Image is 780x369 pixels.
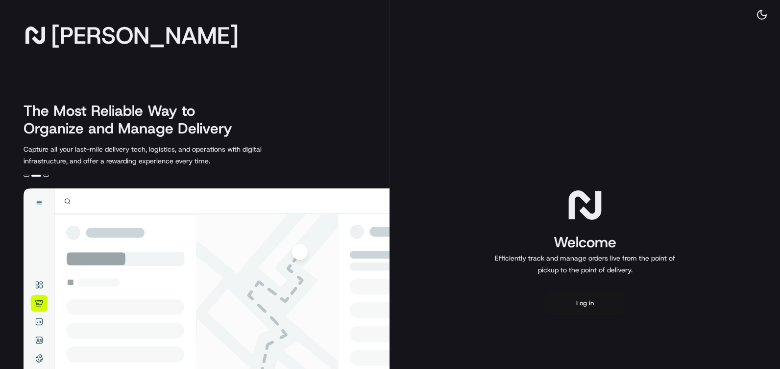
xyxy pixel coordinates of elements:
span: [PERSON_NAME] [51,26,239,45]
h2: The Most Reliable Way to Organize and Manage Delivery [24,102,243,137]
p: Efficiently track and manage orders live from the point of pickup to the point of delivery. [491,252,679,276]
h1: Welcome [491,233,679,252]
p: Capture all your last-mile delivery tech, logistics, and operations with digital infrastructure, ... [24,143,306,167]
button: Log in [546,291,624,315]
